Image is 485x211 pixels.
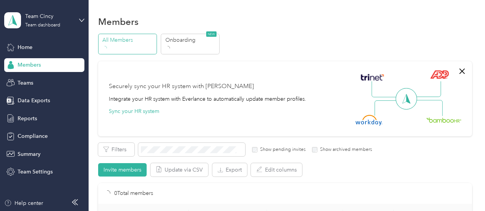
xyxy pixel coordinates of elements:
div: Team Cincy [25,12,73,20]
span: Compliance [18,132,48,140]
iframe: Everlance-gr Chat Button Frame [442,168,485,211]
span: Data Exports [18,97,50,105]
span: Team Settings [18,168,53,176]
img: Line Right Down [416,100,443,116]
span: Members [18,61,41,69]
img: ADP [430,70,449,79]
img: Line Left Up [372,81,398,98]
span: Summary [18,150,40,158]
button: Help center [4,199,43,207]
div: Securely sync your HR system with [PERSON_NAME] [109,82,254,91]
button: Edit columns [251,163,302,177]
img: Trinet [359,72,386,83]
button: Filters [98,143,134,156]
p: Onboarding [165,36,217,44]
img: Line Right Up [414,81,441,97]
button: Invite members [98,163,147,177]
span: Teams [18,79,33,87]
h1: Members [98,18,139,26]
label: Show pending invites [257,146,306,153]
img: Workday [356,115,382,126]
p: 0 Total members [114,189,153,198]
label: Show archived members [317,146,372,153]
span: Reports [18,114,37,123]
img: BambooHR [426,117,461,123]
div: Team dashboard [25,23,60,28]
button: Sync your HR system [109,107,159,115]
span: NEW [206,31,217,37]
button: Export [212,163,247,177]
span: Home [18,43,32,51]
img: Line Left Down [374,100,401,116]
p: All Members [102,36,154,44]
div: Integrate your HR system with Everlance to automatically update member profiles. [109,95,306,103]
button: Update via CSV [150,163,208,177]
